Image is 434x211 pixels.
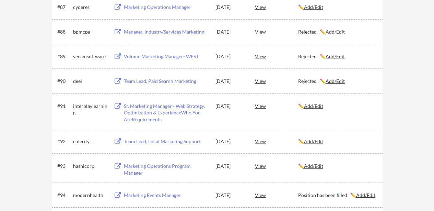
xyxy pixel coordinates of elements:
div: #92 [57,138,71,145]
u: Add/Edit [326,78,345,84]
div: View [255,50,298,62]
div: bpmcpa [73,28,107,35]
u: Add/Edit [326,53,345,59]
div: eulerity [73,138,107,145]
div: View [255,189,298,201]
div: ✏️ [298,103,376,110]
div: Position has been filled ✏️ [298,192,376,199]
div: veeamsoftware [73,53,107,60]
div: Team Lead, Paid Search Marketing [124,78,209,85]
div: #88 [57,28,71,35]
div: Rejected ✏️ [298,78,376,85]
div: interplaylearning [73,103,107,116]
div: [DATE] [215,78,246,85]
div: Rejected ✏️ [298,28,376,35]
div: Sr. Marketing Manager - Web Strategy, Optimization & ExperienceWho You AreRequirements [124,103,209,123]
div: View [255,100,298,112]
div: deel [73,78,107,85]
div: [DATE] [215,4,246,11]
div: #91 [57,103,71,110]
div: cyderes [73,4,107,11]
div: View [255,1,298,13]
div: [DATE] [215,163,246,170]
div: [DATE] [215,53,246,60]
div: [DATE] [215,138,246,145]
div: #89 [57,53,71,60]
u: Add/Edit [326,29,345,35]
div: [DATE] [215,28,246,35]
u: Add/Edit [304,4,323,10]
div: View [255,135,298,147]
div: modernhealth [73,192,107,199]
div: #93 [57,163,71,170]
div: ✏️ [298,138,376,145]
div: View [255,75,298,87]
div: Team Lead, Local Marketing Support [124,138,209,145]
div: #90 [57,78,71,85]
u: Add/Edit [304,138,323,144]
div: ✏️ [298,4,376,11]
u: Add/Edit [356,192,375,198]
div: Marketing Operations Program Manager [124,163,209,176]
div: View [255,25,298,38]
div: #94 [57,192,71,199]
div: [DATE] [215,103,246,110]
div: Marketing Events Manager [124,192,209,199]
div: hashicorp [73,163,107,170]
div: #87 [57,4,71,11]
div: Volume Marketing Manager- WEST [124,53,209,60]
div: View [255,160,298,172]
u: Add/Edit [304,163,323,169]
div: [DATE] [215,192,246,199]
div: ✏️ [298,163,376,170]
div: Marketing Operations Manager [124,4,209,11]
div: Manager, Industry/Services Marketing [124,28,209,35]
u: Add/Edit [304,103,323,109]
div: Rejected ✏️ [298,53,376,60]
